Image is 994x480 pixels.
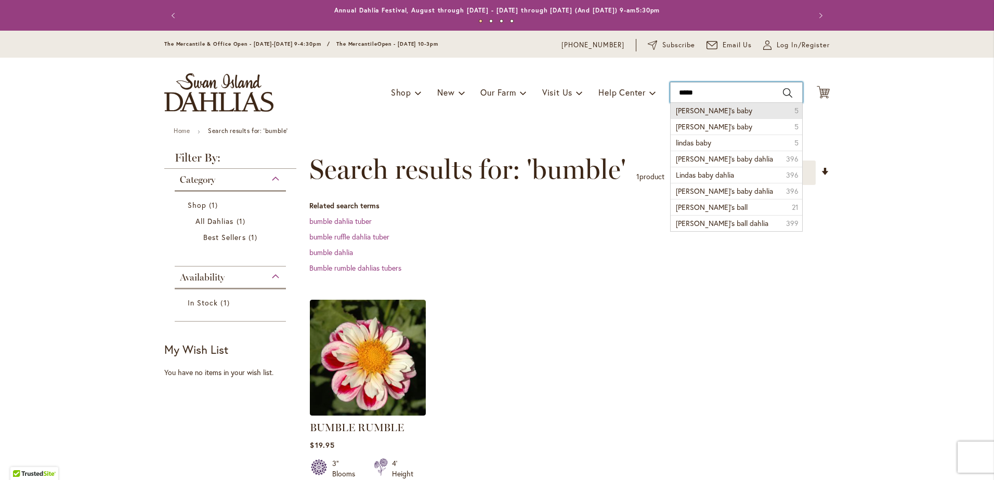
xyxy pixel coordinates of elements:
span: Open - [DATE] 10-3pm [377,41,438,47]
span: Search results for: 'bumble' [309,154,626,185]
span: Shop [391,87,411,98]
button: 2 of 4 [489,19,493,23]
span: Shop [188,200,206,210]
a: Log In/Register [763,40,830,50]
span: 1 [209,199,220,210]
span: Log In/Register [777,40,830,50]
span: Lindas baby dahlia [676,170,734,180]
a: Home [174,127,190,135]
a: [PHONE_NUMBER] [561,40,624,50]
div: 3" Blooms [332,458,361,479]
a: In Stock 1 [188,297,276,308]
span: [PERSON_NAME]’s baby [676,105,752,115]
span: 1 [636,171,639,181]
strong: My Wish List [164,342,228,357]
p: product [636,168,664,185]
span: Category [180,174,215,185]
span: 21 [792,202,799,212]
a: BUMBLE RUMBLE [310,421,404,434]
span: 1 [220,297,232,308]
a: Shop [188,199,276,210]
span: [PERSON_NAME]’s ball [676,202,748,212]
span: 396 [786,186,799,196]
button: 3 of 4 [500,19,503,23]
span: New [437,87,454,98]
button: Previous [164,5,185,26]
span: lindas baby [676,138,711,148]
a: Subscribe [648,40,695,50]
a: BUMBLE RUMBLE [310,408,426,418]
span: All Dahlias [195,216,234,226]
span: 1 [248,232,260,243]
span: [PERSON_NAME]’s baby dahlia [676,154,773,164]
a: bumble dahlia tuber [309,216,372,226]
button: 4 of 4 [510,19,514,23]
span: 5 [794,122,799,132]
span: Availability [180,272,225,283]
span: 396 [786,170,799,180]
a: All Dahlias [195,216,268,226]
button: Search [783,85,792,101]
iframe: Launch Accessibility Center [8,443,37,472]
span: 396 [786,154,799,164]
span: Email Us [723,40,752,50]
a: bumble ruffle dahlia tuber [309,232,389,242]
a: Bumble rumble dahlias tubers [309,263,401,273]
span: [PERSON_NAME]'s baby dahlia [676,186,773,196]
span: [PERSON_NAME]’s ball dahlia [676,218,768,228]
a: Best Sellers [203,232,260,243]
img: BUMBLE RUMBLE [310,300,426,416]
span: Our Farm [480,87,516,98]
dt: Related search terms [309,201,830,211]
span: The Mercantile & Office Open - [DATE]-[DATE] 9-4:30pm / The Mercantile [164,41,377,47]
span: Best Sellers [203,232,246,242]
a: bumble dahlia [309,247,353,257]
a: Annual Dahlia Festival, August through [DATE] - [DATE] through [DATE] (And [DATE]) 9-am5:30pm [334,6,660,14]
span: In Stock [188,298,218,308]
span: 5 [794,138,799,148]
button: Next [809,5,830,26]
div: 4' Height [392,458,413,479]
span: $19.95 [310,440,334,450]
button: 1 of 4 [479,19,482,23]
span: Subscribe [662,40,695,50]
strong: Search results for: 'bumble' [208,127,288,135]
span: Help Center [598,87,646,98]
span: [PERSON_NAME]'s baby [676,122,752,131]
a: store logo [164,73,273,112]
div: You have no items in your wish list. [164,367,303,378]
span: 1 [237,216,248,226]
a: Email Us [707,40,752,50]
strong: Filter By: [164,152,296,169]
span: Visit Us [542,87,572,98]
span: 5 [794,105,799,116]
span: 399 [786,218,799,229]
